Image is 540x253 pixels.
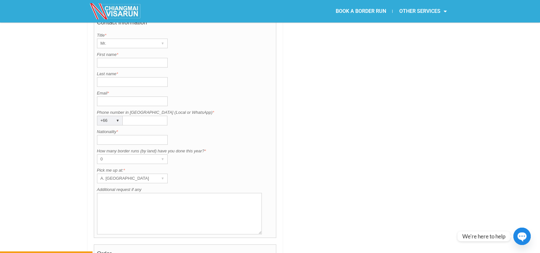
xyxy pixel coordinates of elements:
[158,39,167,48] div: ▾
[97,155,155,164] div: 0
[97,109,273,116] label: Phone number in [GEOGRAPHIC_DATA] (Local or WhatsApp)
[97,32,273,39] label: Title
[97,16,273,32] h4: Contact information
[329,4,392,19] a: BOOK A BORDER RUN
[158,174,167,183] div: ▾
[97,39,155,48] div: Mr.
[393,4,453,19] a: OTHER SERVICES
[97,116,110,125] div: +66
[158,155,167,164] div: ▾
[97,129,273,135] label: Nationality
[97,71,273,77] label: Last name
[97,148,273,154] label: How many border runs (by land) have you done this year?
[97,186,273,193] label: Additional request if any
[113,116,122,125] div: ▾
[270,4,453,19] nav: Menu
[97,51,273,58] label: First name
[97,167,273,174] label: Pick me up at:
[97,90,273,96] label: Email
[97,174,155,183] div: A. [GEOGRAPHIC_DATA]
